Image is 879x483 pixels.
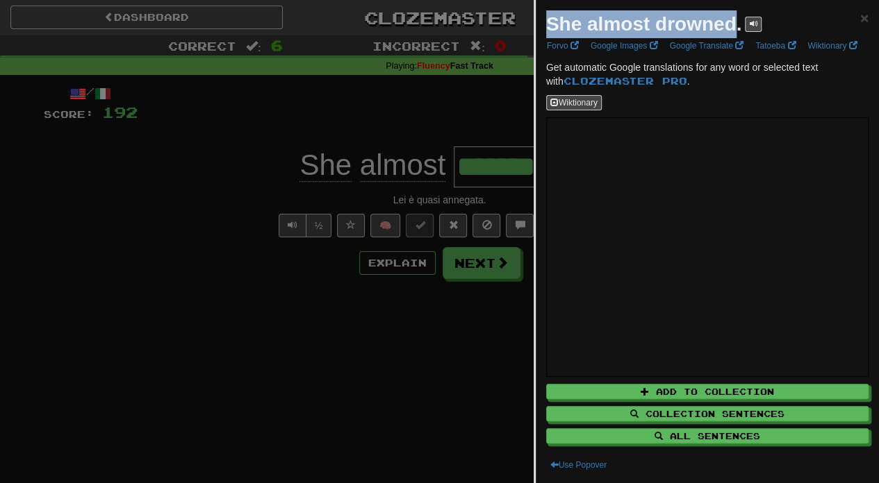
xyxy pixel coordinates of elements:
button: Wiktionary [546,95,602,110]
a: Wiktionary [803,38,861,53]
button: All Sentences [546,428,869,443]
button: Collection Sentences [546,406,869,421]
a: Forvo [543,38,583,53]
span: × [860,10,869,26]
button: Use Popover [546,457,611,473]
button: Close [860,10,869,25]
button: Add to Collection [546,384,869,399]
a: Clozemaster Pro [564,75,687,87]
p: Get automatic Google translations for any word or selected text with . [546,60,869,88]
strong: She almost drowned. [546,13,742,35]
a: Google Images [586,38,662,53]
a: Tatoeba [751,38,800,53]
a: Google Translate [665,38,748,53]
